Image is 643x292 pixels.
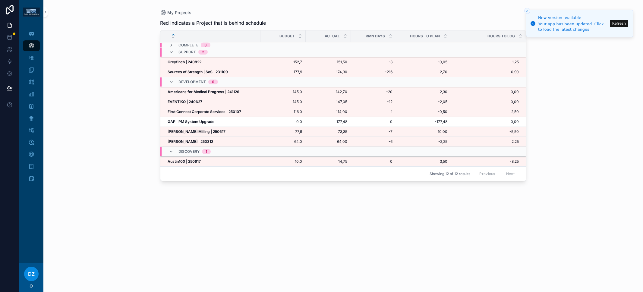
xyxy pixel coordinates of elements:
img: App logo [23,8,40,17]
a: 0,90 [451,70,519,74]
a: 147,05 [309,99,347,104]
a: 0 [355,159,392,164]
a: 73,35 [309,129,347,134]
a: 116,0 [264,109,302,114]
span: Actual [325,34,340,39]
a: EVENTIKO | 240627 [168,99,257,104]
div: Your app has been updated. Click to load the latest changes [538,21,608,32]
a: -5,50 [451,129,519,134]
a: GAP | PM System Upgrade [168,119,257,124]
div: New version available [538,15,608,21]
a: 0 [355,119,392,124]
div: 1 [206,149,207,154]
a: 64,0 [264,139,302,144]
a: 0,00 [451,89,519,94]
span: Complete [178,43,198,48]
span: My Projects [167,10,191,16]
span: 1 [355,109,392,114]
a: -8,25 [451,159,519,164]
div: 2 [202,50,204,55]
strong: [PERSON_NAME] Milling | 250617 [168,129,225,134]
a: 145,0 [264,99,302,104]
button: Close toast [524,8,530,14]
a: -7 [355,129,392,134]
span: Showing 12 of 12 results [430,171,470,176]
span: 142,70 [309,89,347,94]
a: 2,70 [400,70,447,74]
a: -6 [355,139,392,144]
a: 10,0 [264,159,302,164]
a: Americans for Medical Progress | 241126 [168,89,257,94]
a: Sources of Strength | SoS | 231109 [168,70,257,74]
a: 3,50 [400,159,447,164]
a: -2,05 [400,99,447,104]
a: 177,9 [264,70,302,74]
span: 174,30 [309,70,347,74]
a: 77,9 [264,129,302,134]
span: DZ [28,270,35,278]
span: 151,50 [309,60,347,64]
a: 177,48 [309,119,347,124]
a: -12 [355,99,392,104]
a: Greyfinch | 240822 [168,60,257,64]
span: Hours to Log [487,34,515,39]
a: My Projects [160,10,191,16]
a: 2,50 [451,109,519,114]
span: -3 [355,60,392,64]
a: -177,48 [400,119,447,124]
a: 114,00 [309,109,347,114]
span: 2,25 [451,139,519,144]
span: RMN Days [366,34,385,39]
a: 10,00 [400,129,447,134]
span: -216 [355,70,392,74]
strong: GAP | PM System Upgrade [168,119,214,124]
span: 14,75 [309,159,347,164]
span: 1,25 [451,60,519,64]
a: [PERSON_NAME] Milling | 250617 [168,129,257,134]
a: Austin100 | 250617 [168,159,257,164]
a: 152,7 [264,60,302,64]
strong: Sources of Strength | SoS | 231109 [168,70,228,74]
span: Support [178,50,196,55]
a: First Connect Corporate Services | 250107 [168,109,257,114]
a: -2,25 [400,139,447,144]
a: -0,05 [400,60,447,64]
span: Development [178,80,206,84]
span: Budget [279,34,295,39]
a: [PERSON_NAME] | 250312 [168,139,257,144]
a: 0,00 [451,99,519,104]
a: 145,0 [264,89,302,94]
a: 0,0 [264,119,302,124]
span: Red indicates a Project that is behind schedule [160,19,266,27]
strong: Greyfinch | 240822 [168,60,201,64]
strong: [PERSON_NAME] | 250312 [168,139,213,144]
a: 0,00 [451,119,519,124]
div: scrollable content [19,24,43,192]
strong: Austin100 | 250617 [168,159,201,164]
a: 2,30 [400,89,447,94]
span: Discovery [178,149,200,154]
a: 64,00 [309,139,347,144]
